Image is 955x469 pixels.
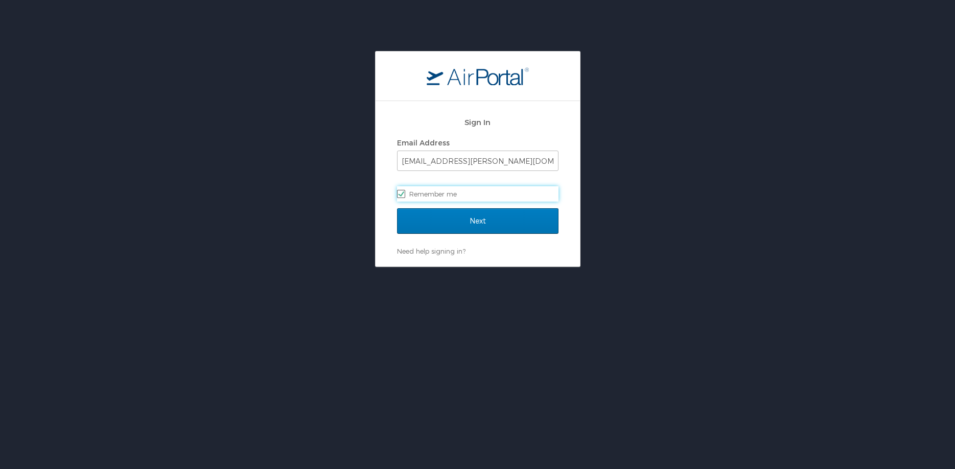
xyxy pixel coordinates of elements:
label: Email Address [397,138,450,147]
img: logo [427,67,529,85]
input: Next [397,208,558,234]
h2: Sign In [397,116,558,128]
a: Need help signing in? [397,247,465,255]
label: Remember me [397,186,558,202]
